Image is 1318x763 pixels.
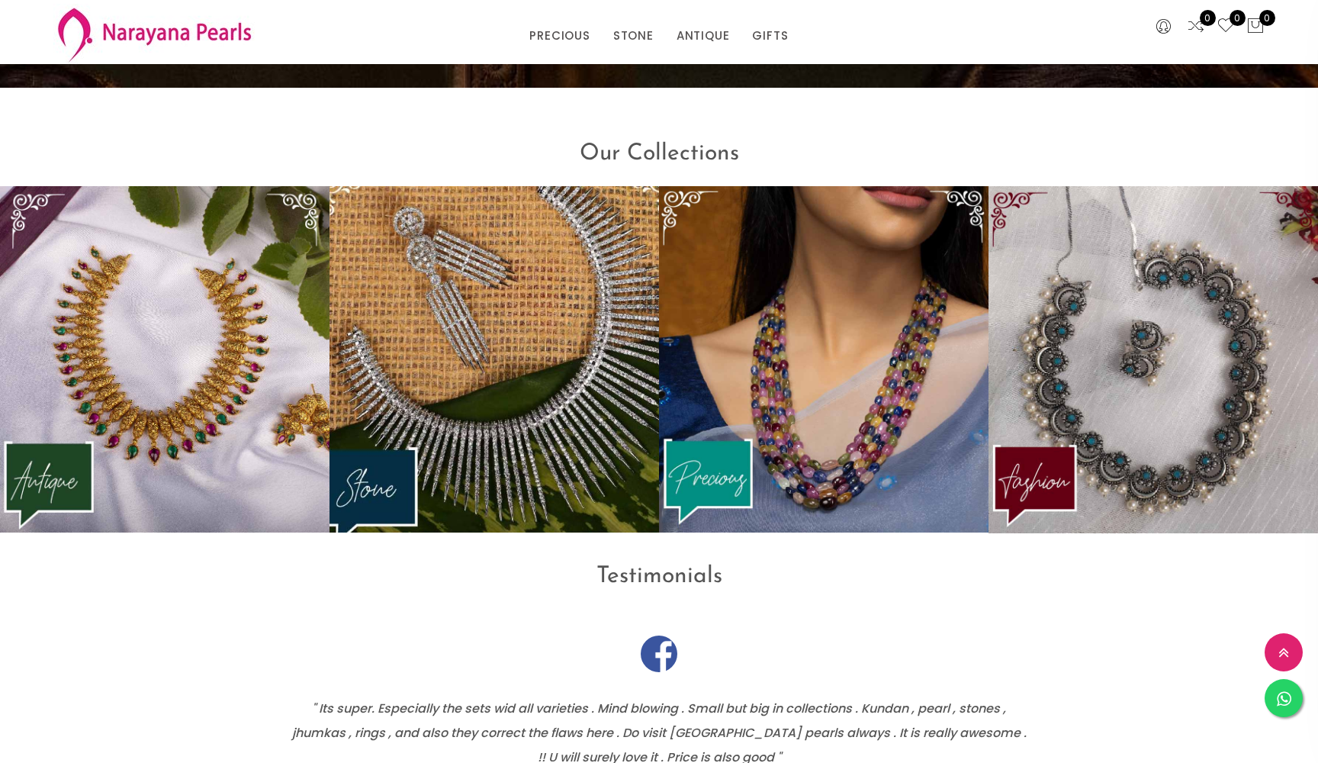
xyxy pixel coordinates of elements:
img: fb.png [641,636,678,673]
a: PRECIOUS [529,24,590,47]
span: 0 [1230,10,1246,26]
button: 0 [1246,17,1265,37]
a: ANTIQUE [677,24,730,47]
img: Stone [313,169,675,550]
a: 0 [1217,17,1235,37]
a: STONE [613,24,654,47]
span: 0 [1259,10,1275,26]
a: 0 [1187,17,1205,37]
span: 0 [1200,10,1216,26]
img: Fashion [988,186,1318,533]
a: GIFTS [752,24,788,47]
img: Precious [659,186,988,533]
